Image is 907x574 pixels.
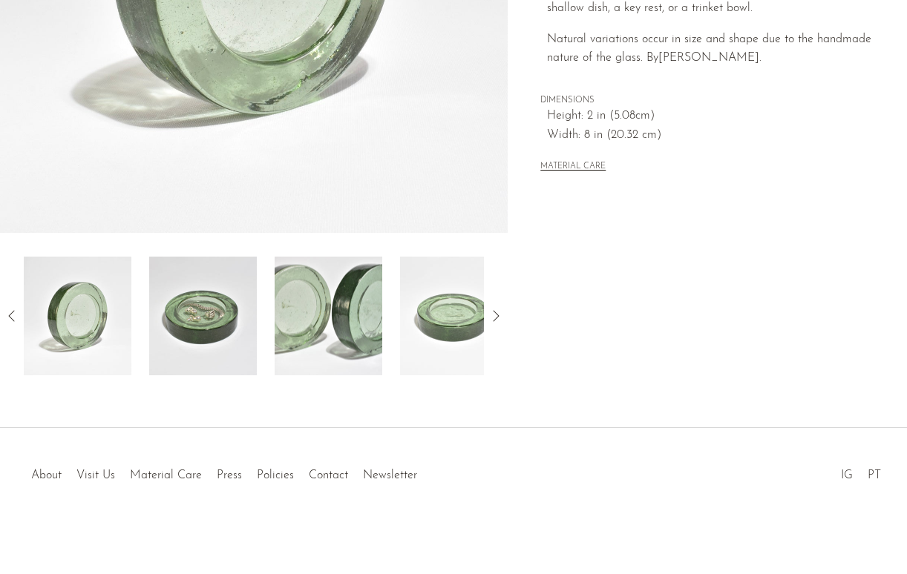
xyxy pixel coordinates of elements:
span: Natural variations occur in size and shape due to the handmade nature of the glass. By [PERSON_NA... [547,33,871,65]
a: Material Care [130,469,202,481]
a: Contact [309,469,348,481]
span: Width: 8 in (20.32 cm) [547,126,874,145]
img: Large Recycled Glass Catchall [275,257,382,375]
span: DIMENSIONS [540,94,874,108]
img: Large Recycled Glass Catchall [24,257,131,375]
a: Press [217,469,242,481]
a: IG [841,469,853,481]
button: MATERIAL CARE [540,162,606,173]
a: Policies [257,469,294,481]
a: About [31,469,62,481]
span: Height: 2 in (5.08cm) [547,107,874,126]
a: PT [868,469,881,481]
img: Large Recycled Glass Catchall [149,257,257,375]
a: Visit Us [76,469,115,481]
ul: Social Medias [834,458,888,486]
ul: Quick links [24,458,425,486]
img: Large Recycled Glass Catchall [400,257,508,375]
